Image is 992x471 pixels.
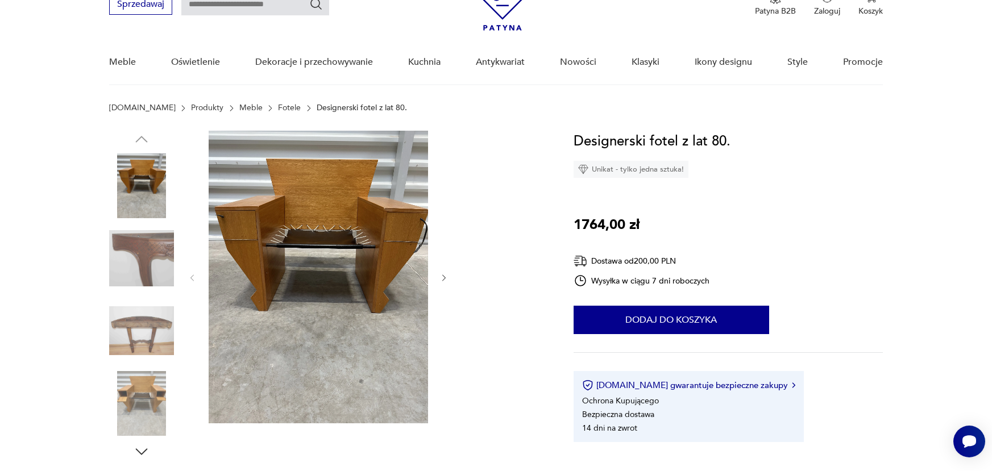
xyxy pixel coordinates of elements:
[582,409,654,420] li: Bezpieczna dostawa
[574,254,710,268] div: Dostawa od 200,00 PLN
[109,371,174,436] img: Zdjęcie produktu Designerski fotel z lat 80.
[109,153,174,218] img: Zdjęcie produktu Designerski fotel z lat 80.
[574,254,587,268] img: Ikona dostawy
[578,164,588,174] img: Ikona diamentu
[171,40,220,84] a: Oświetlenie
[191,103,223,112] a: Produkty
[582,380,795,391] button: [DOMAIN_NAME] gwarantuje bezpieczne zakupy
[582,423,637,434] li: 14 dni na zwrot
[814,6,840,16] p: Zaloguj
[255,40,373,84] a: Dekoracje i przechowywanie
[695,40,752,84] a: Ikony designu
[574,131,730,152] h1: Designerski fotel z lat 80.
[574,161,688,178] div: Unikat - tylko jedna sztuka!
[582,380,593,391] img: Ikona certyfikatu
[632,40,659,84] a: Klasyki
[109,226,174,291] img: Zdjęcie produktu Designerski fotel z lat 80.
[843,40,883,84] a: Promocje
[858,6,883,16] p: Koszyk
[787,40,808,84] a: Style
[755,6,796,16] p: Patyna B2B
[582,395,659,406] li: Ochrona Kupującego
[560,40,596,84] a: Nowości
[792,382,795,388] img: Ikona strzałki w prawo
[209,131,428,423] img: Zdjęcie produktu Designerski fotel z lat 80.
[953,426,985,457] iframe: Smartsupp widget button
[574,306,769,334] button: Dodaj do koszyka
[109,298,174,363] img: Zdjęcie produktu Designerski fotel z lat 80.
[574,274,710,287] div: Wysyłka w ciągu 7 dni roboczych
[408,40,441,84] a: Kuchnia
[476,40,525,84] a: Antykwariat
[109,40,136,84] a: Meble
[109,1,172,9] a: Sprzedawaj
[317,103,407,112] p: Designerski fotel z lat 80.
[574,214,640,236] p: 1764,00 zł
[278,103,301,112] a: Fotele
[109,103,176,112] a: [DOMAIN_NAME]
[239,103,263,112] a: Meble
